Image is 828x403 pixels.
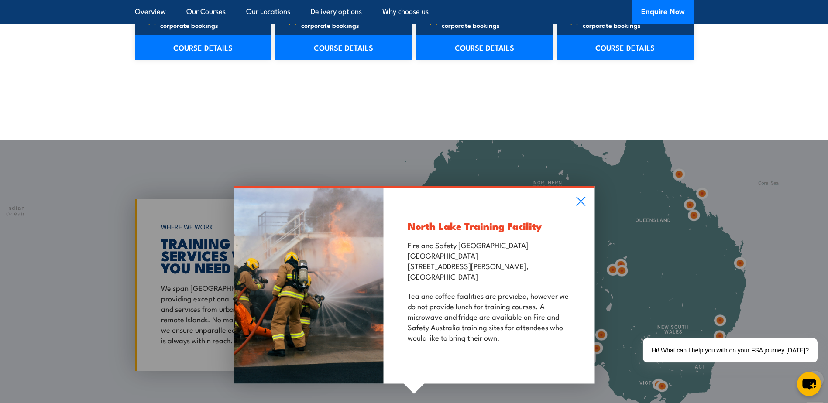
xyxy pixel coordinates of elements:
[583,13,679,29] span: Individuals, small groups or corporate bookings
[408,290,570,342] p: Tea and coffee facilities are provided, however we do not provide lunch for training courses. A m...
[797,372,821,396] button: chat-button
[643,338,818,362] div: Hi! What can I help you with on your FSA journey [DATE]?
[442,13,538,29] span: Individuals, small groups or corporate bookings
[408,239,570,281] p: Fire and Safety [GEOGRAPHIC_DATA] [GEOGRAPHIC_DATA] [STREET_ADDRESS][PERSON_NAME], [GEOGRAPHIC_DATA]
[135,35,271,60] a: COURSE DETAILS
[275,35,412,60] a: COURSE DETAILS
[557,35,694,60] a: COURSE DETAILS
[160,13,256,29] span: Individuals, small groups or corporate bookings
[408,220,570,230] h3: North Lake Training Facility
[416,35,553,60] a: COURSE DETAILS
[301,13,397,29] span: Individuals, small groups or corporate bookings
